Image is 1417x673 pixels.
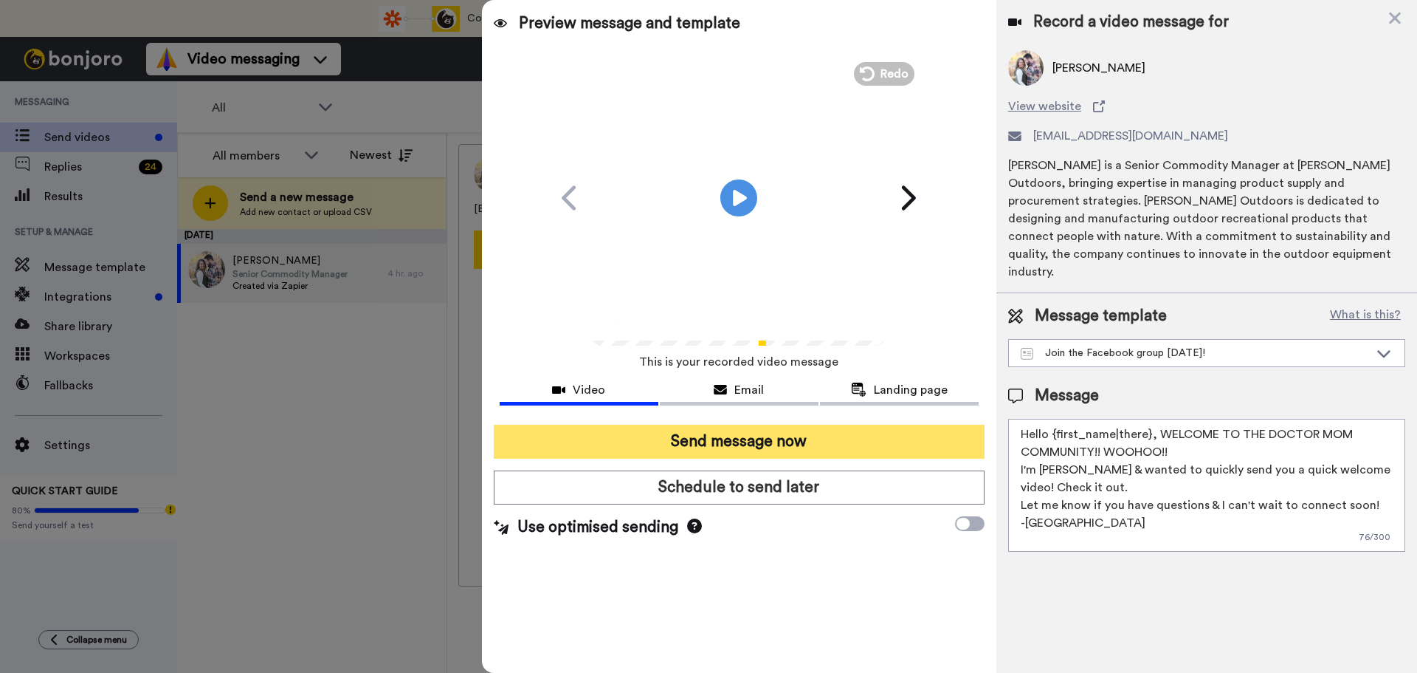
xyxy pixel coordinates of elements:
[734,381,764,399] span: Email
[1008,419,1405,552] textarea: Hello {first_name|there}, WELCOME TO THE DOCTOR MOM COMMUNITY!! WOOHOO!! I'm [PERSON_NAME] & want...
[1008,157,1405,281] div: [PERSON_NAME] is a Senior Commodity Manager at [PERSON_NAME] Outdoors, bringing expertise in mana...
[601,311,627,329] span: 0:00
[1035,305,1167,327] span: Message template
[1033,127,1228,145] span: [EMAIL_ADDRESS][DOMAIN_NAME]
[517,516,678,539] span: Use optimised sending
[1021,346,1369,361] div: Join the Facebook group [DATE]!
[494,471,985,505] button: Schedule to send later
[494,425,985,459] button: Send message now
[1035,385,1099,407] span: Message
[874,381,948,399] span: Landing page
[639,346,838,378] span: This is your recorded video message
[1021,348,1033,360] img: Message-temps.svg
[1325,305,1405,327] button: What is this?
[573,381,605,399] span: Video
[630,311,635,329] span: /
[638,311,664,329] span: 1:26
